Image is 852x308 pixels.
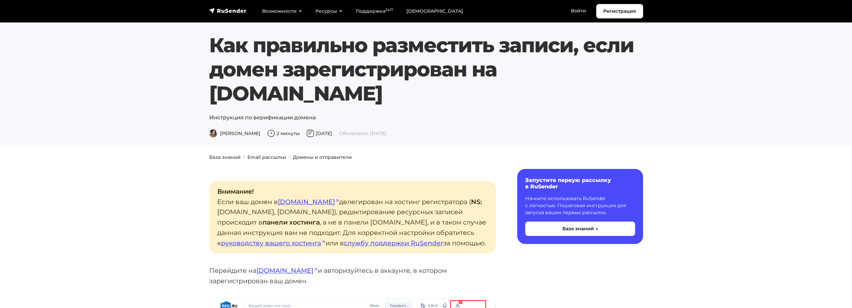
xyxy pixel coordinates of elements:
a: Возможности [255,4,309,18]
sup: 24/7 [385,8,393,12]
a: Запустите первую рассылку в RuSender Начните использовать RuSender с легкостью. Пошаговая инструк... [517,169,643,244]
a: [DOMAIN_NAME] [278,198,339,206]
p: Если ваш домен в делегирован на хостинг регистратора ( [DOMAIN_NAME], [DOMAIN_NAME]), редактирова... [209,181,496,253]
a: [DEMOGRAPHIC_DATA] [400,4,470,18]
a: Ресурсы [309,4,349,18]
span: [DATE] [306,130,332,136]
strong: NS: [471,198,482,206]
span: [PERSON_NAME] [209,130,260,136]
a: руководству вашего хостинга [221,239,325,247]
a: Поддержка24/7 [349,4,400,18]
strong: Внимание! [217,187,254,195]
a: База знаний [209,154,241,160]
a: [DOMAIN_NAME] [256,266,318,274]
img: RuSender [209,7,247,14]
a: службу поддержки RuSender [344,239,443,247]
p: Перейдите на и авторизуйтесь в аккаунте, в котором зарегистрирован ваш домен. [209,265,496,286]
img: Дата публикации [306,129,314,137]
a: Домены и отправители [293,154,352,160]
p: Инструкция по верификации домена [209,114,643,122]
button: База знаний → [525,222,635,236]
a: Войти [564,4,593,18]
a: Email рассылки [247,154,286,160]
h1: Как правильно разместить записи, если домен зарегистрирован на [DOMAIN_NAME] [209,33,643,106]
nav: breadcrumb [205,154,647,161]
a: Регистрация [596,4,643,18]
span: 2 минуты [267,130,300,136]
p: Начните использовать RuSender с легкостью. Пошаговая инструкция для запуска ваших первых рассылок. [525,195,635,216]
h6: Запустите первую рассылку в RuSender [525,177,635,190]
strong: панели хостинга [262,218,320,226]
img: Время чтения [267,129,275,137]
span: Обновлено: [DATE] [339,130,386,136]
